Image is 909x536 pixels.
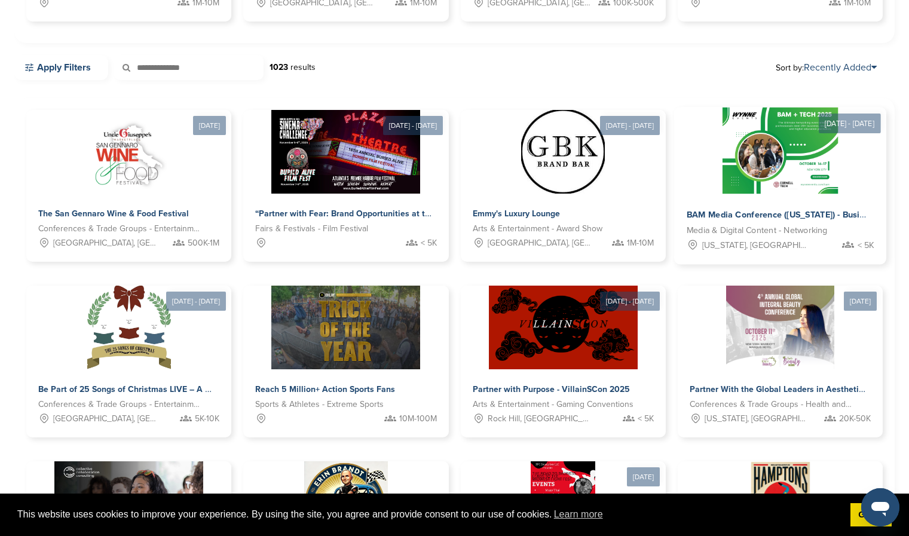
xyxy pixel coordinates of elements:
div: [DATE] [627,467,660,486]
span: Conferences & Trade Groups - Entertainment [38,398,201,411]
a: [DATE] - [DATE] Sponsorpitch & BAM Media Conference ([US_STATE]) - Business and Technical Media M... [674,88,886,265]
a: Recently Added [804,62,877,73]
span: [GEOGRAPHIC_DATA], [GEOGRAPHIC_DATA] [53,412,156,425]
a: dismiss cookie message [850,503,892,527]
span: Be Part of 25 Songs of Christmas LIVE – A Holiday Experience That Gives Back [38,384,344,394]
img: Sponsorpitch & [271,110,420,194]
span: Rock Hill, [GEOGRAPHIC_DATA] [488,412,590,425]
div: [DATE] - [DATE] [600,116,660,135]
a: [DATE] Sponsorpitch & Partner With the Global Leaders in Aesthetics Conferences & Trade Groups - ... [678,267,883,437]
span: Partner With the Global Leaders in Aesthetics [690,384,867,394]
img: Sponsorpitch & [271,286,420,369]
img: Sponsorpitch & [521,110,605,194]
span: Emmy's Luxury Lounge [473,209,560,219]
a: Apply Filters [14,55,108,80]
span: 20K-50K [839,412,871,425]
img: Sponsorpitch & [723,108,838,194]
a: [DATE] - [DATE] Sponsorpitch & Emmy's Luxury Lounge Arts & Entertainment - Award Show [GEOGRAPHIC... [461,91,666,262]
iframe: Button to launch messaging window [861,488,899,526]
span: Sort by: [776,63,877,72]
span: < 5K [857,238,874,252]
span: Partner with Purpose - VillainSCon 2025 [473,384,630,394]
span: < 5K [638,412,654,425]
a: [DATE] - [DATE] Sponsorpitch & Partner with Purpose - VillainSCon 2025 Arts & Entertainment - Gam... [461,267,666,437]
span: 10M-100M [399,412,437,425]
span: Media & Digital Content - Networking [686,224,827,238]
a: [DATE] Sponsorpitch & The San Gennaro Wine & Food Festival Conferences & Trade Groups - Entertain... [26,91,231,262]
span: “Partner with Fear: Brand Opportunities at the Buried Alive Film Festival” [255,209,540,219]
span: 1M-10M [627,237,654,250]
img: Sponsorpitch & [726,286,835,369]
span: [GEOGRAPHIC_DATA], [GEOGRAPHIC_DATA] [53,237,156,250]
img: Sponsorpitch & [87,286,171,369]
span: This website uses cookies to improve your experience. By using the site, you agree and provide co... [17,506,841,523]
span: [GEOGRAPHIC_DATA], [GEOGRAPHIC_DATA] [488,237,590,250]
span: < 5K [421,237,437,250]
span: Conferences & Trade Groups - Entertainment [38,222,201,235]
div: [DATE] [844,292,877,311]
span: Reach 5 Million+ Action Sports Fans [255,384,395,394]
a: learn more about cookies [552,506,605,523]
span: [US_STATE], [GEOGRAPHIC_DATA] [705,412,807,425]
a: [DATE] - [DATE] Sponsorpitch & Be Part of 25 Songs of Christmas LIVE – A Holiday Experience That ... [26,267,231,437]
span: Conferences & Trade Groups - Health and Wellness [690,398,853,411]
span: results [290,62,316,72]
span: [US_STATE], [GEOGRAPHIC_DATA] [702,238,808,252]
div: [DATE] - [DATE] [818,114,880,133]
span: Arts & Entertainment - Gaming Conventions [473,398,633,411]
div: [DATE] - [DATE] [166,292,226,311]
div: [DATE] - [DATE] [600,292,660,311]
img: Sponsorpitch & [82,110,176,194]
a: [DATE] - [DATE] Sponsorpitch & “Partner with Fear: Brand Opportunities at the Buried Alive Film F... [243,91,448,262]
div: [DATE] [193,116,226,135]
div: [DATE] - [DATE] [383,116,443,135]
strong: 1023 [270,62,288,72]
img: Sponsorpitch & [489,286,638,369]
span: 5K-10K [195,412,219,425]
span: Sports & Athletes - Extreme Sports [255,398,384,411]
span: 500K-1M [188,237,219,250]
span: Fairs & Festivals - Film Festival [255,222,368,235]
a: Sponsorpitch & Reach 5 Million+ Action Sports Fans Sports & Athletes - Extreme Sports 10M-100M [243,286,448,437]
span: Arts & Entertainment - Award Show [473,222,602,235]
span: The San Gennaro Wine & Food Festival [38,209,189,219]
